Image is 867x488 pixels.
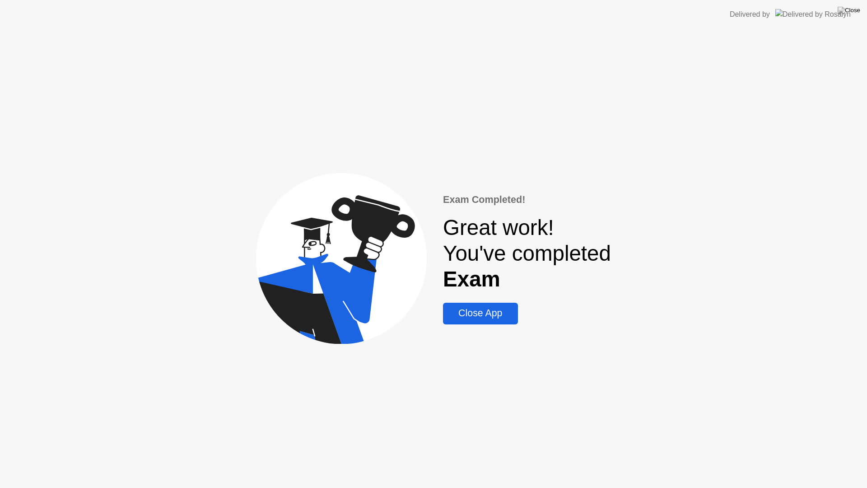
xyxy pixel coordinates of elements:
button: Close App [443,303,517,324]
div: Exam Completed! [443,192,611,207]
img: Delivered by Rosalyn [775,9,851,19]
div: Delivered by [730,9,770,20]
div: Close App [446,308,515,319]
div: Great work! You've completed [443,215,611,292]
img: Close [838,7,860,14]
b: Exam [443,267,500,291]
